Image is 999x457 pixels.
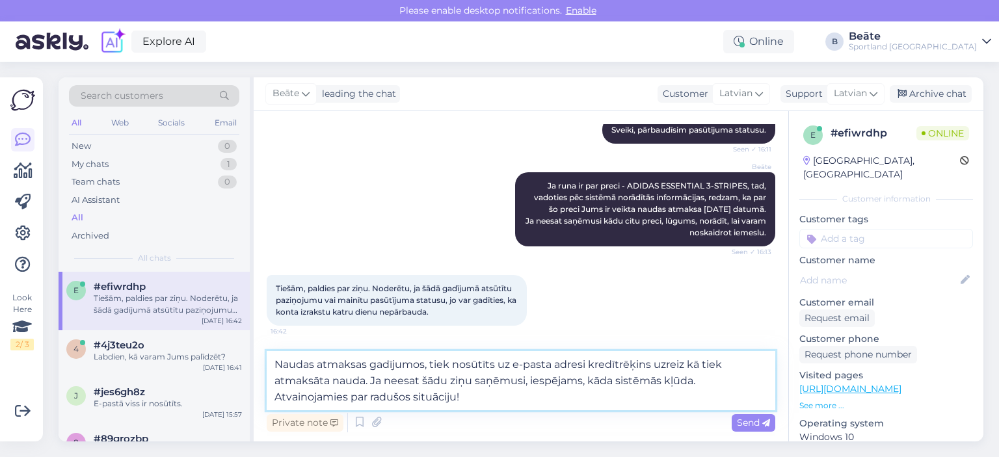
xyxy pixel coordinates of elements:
span: Tiešām, paldies par ziņu. Noderētu, ja šādā gadījumā atsūtītu paziņojumu vai mainītu pasūtījuma s... [276,283,518,317]
div: Customer [658,87,708,101]
div: 0 [218,176,237,189]
div: My chats [72,158,109,171]
div: Customer information [799,193,973,205]
span: #4j3teu2o [94,339,144,351]
div: # efiwrdhp [831,125,916,141]
div: 1 [220,158,237,171]
span: Send [737,417,770,428]
div: New [72,140,91,153]
div: Team chats [72,176,120,189]
div: 0 [218,140,237,153]
div: [DATE] 15:57 [202,410,242,419]
span: #efiwrdhp [94,281,146,293]
img: explore-ai [99,28,126,55]
div: [GEOGRAPHIC_DATA], [GEOGRAPHIC_DATA] [803,154,960,181]
span: Latvian [719,86,753,101]
span: 8 [73,437,79,447]
span: Seen ✓ 16:11 [723,144,771,154]
div: Email [212,114,239,131]
div: B [825,33,844,51]
span: Enable [562,5,600,16]
div: Request email [799,309,875,327]
img: Askly Logo [10,88,35,112]
p: Visited pages [799,369,973,382]
div: E-pastā viss ir nosūtīts. [94,398,242,410]
div: Online [723,30,794,53]
div: Sportland [GEOGRAPHIC_DATA] [849,42,977,52]
span: Beāte [273,86,299,101]
div: Archive chat [890,85,972,103]
div: [DATE] 16:41 [203,363,242,372]
span: All chats [138,252,171,264]
p: Customer phone [799,332,973,346]
div: AI Assistant [72,194,120,207]
div: Private note [267,414,343,432]
div: Socials [155,114,187,131]
a: Explore AI [131,31,206,53]
div: [DATE] 16:42 [202,316,242,326]
span: #jes6gh8z [94,386,145,398]
span: 16:42 [271,326,319,336]
div: Archived [72,229,109,242]
div: All [69,114,84,131]
p: Customer tags [799,213,973,226]
div: Look Here [10,292,34,350]
span: Search customers [81,89,163,103]
span: e [810,130,816,140]
span: Beāte [723,162,771,172]
span: j [74,391,78,400]
div: Web [109,114,131,131]
div: Tiešām, paldies par ziņu. Noderētu, ja šādā gadījumā atsūtītu paziņojumu vai mainītu pasūtījuma s... [94,293,242,316]
span: Latvian [834,86,867,101]
p: Customer email [799,296,973,309]
div: All [72,211,83,224]
div: Labdien, kā varam Jums palīdzēt? [94,351,242,363]
span: #89grozbp [94,433,148,445]
span: Seen ✓ 16:13 [723,247,771,257]
a: [URL][DOMAIN_NAME] [799,383,901,395]
span: Sveiki, pārbaudīsim pasūtījuma statusu. [611,125,766,135]
input: Add a tag [799,229,973,248]
p: Operating system [799,417,973,430]
div: leading the chat [317,87,396,101]
div: Support [780,87,823,101]
span: e [73,285,79,295]
p: See more ... [799,400,973,411]
a: BeāteSportland [GEOGRAPHIC_DATA] [849,31,991,52]
span: 4 [73,344,79,354]
textarea: Naudas atmaksas gadījumos, tiek nosūtīts uz e-pasta adresi kredītrēķins uzreiz kā tiek atmaksāta ... [267,351,775,410]
span: Ja runa ir par preci - ADIDAS ESSENTIAL 3-STRIPES, tad, vadoties pēc sistēmā norādītās informācij... [526,181,768,237]
div: 2 / 3 [10,339,34,350]
p: Windows 10 [799,430,973,444]
input: Add name [800,273,958,287]
p: Customer name [799,254,973,267]
div: Request phone number [799,346,917,363]
span: Online [916,126,969,140]
div: Beāte [849,31,977,42]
